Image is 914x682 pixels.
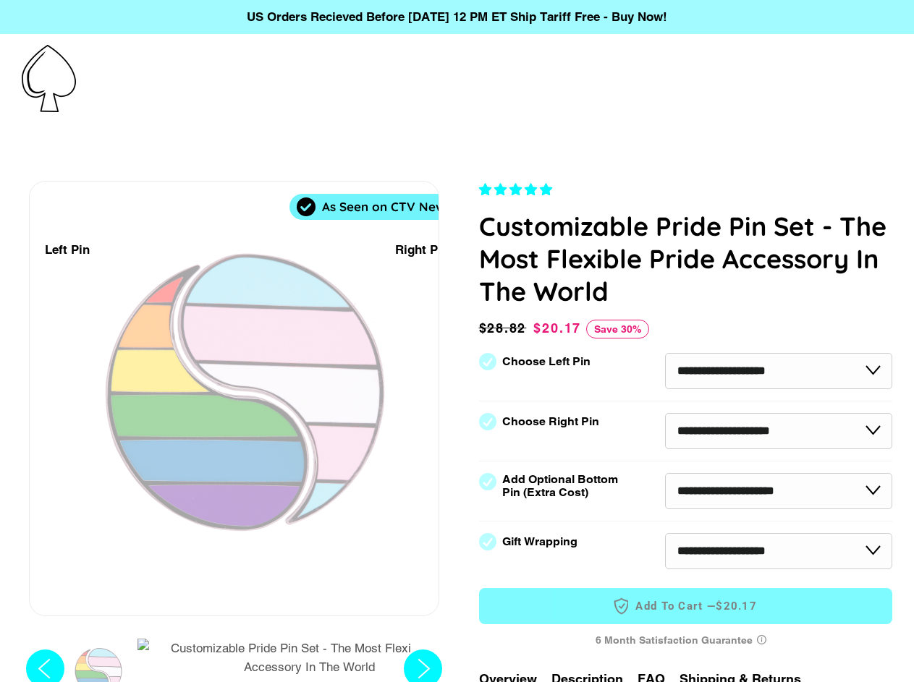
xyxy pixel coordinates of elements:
[137,639,481,677] img: Customizable Pride Pin Set - The Most Flexible Pride Accessory In The World
[502,355,591,368] label: Choose Left Pin
[22,45,76,112] img: Pin-Ace
[533,320,581,336] span: $20.17
[479,627,893,654] div: 6 Month Satisfaction Guarantee
[586,320,649,338] span: Save 30%
[395,240,449,260] div: Right Pin
[502,473,624,499] label: Add Optional Bottom Pin (Extra Cost)
[479,588,893,624] button: Add to Cart —$20.17
[479,210,893,307] h1: Customizable Pride Pin Set - The Most Flexible Pride Accessory In The World
[479,318,530,338] span: $28.82
[479,182,556,197] span: 4.83 stars
[501,597,871,615] span: Add to Cart —
[716,599,757,614] span: $20.17
[502,535,577,548] label: Gift Wrapping
[502,415,599,428] label: Choose Right Pin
